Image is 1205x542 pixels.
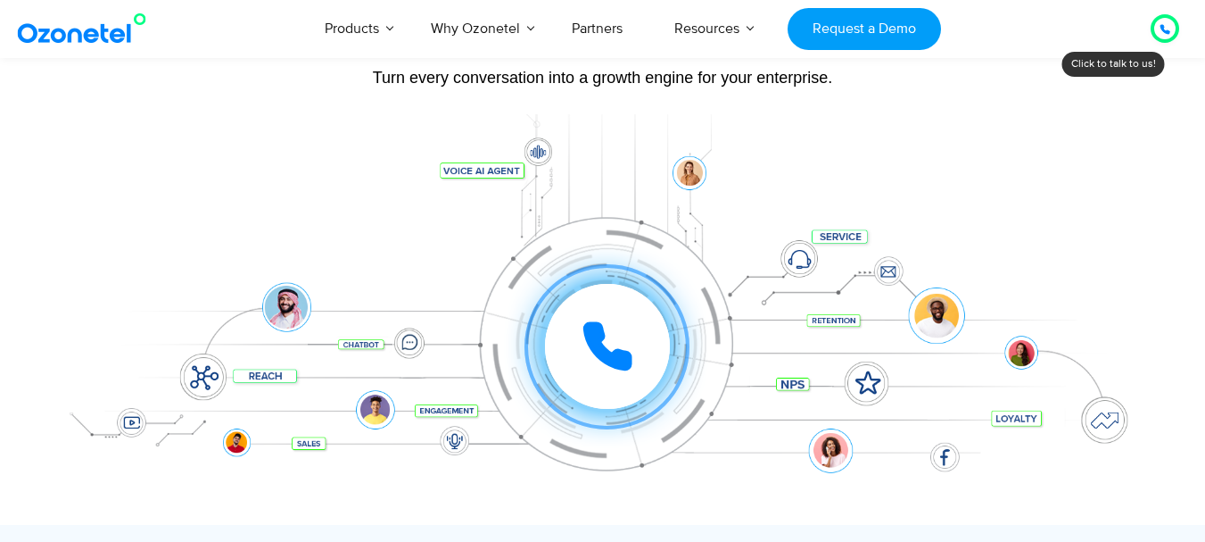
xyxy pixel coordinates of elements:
div: Turn every conversation into a growth engine for your enterprise. [45,68,1160,88]
a: Request a Demo [788,8,940,50]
